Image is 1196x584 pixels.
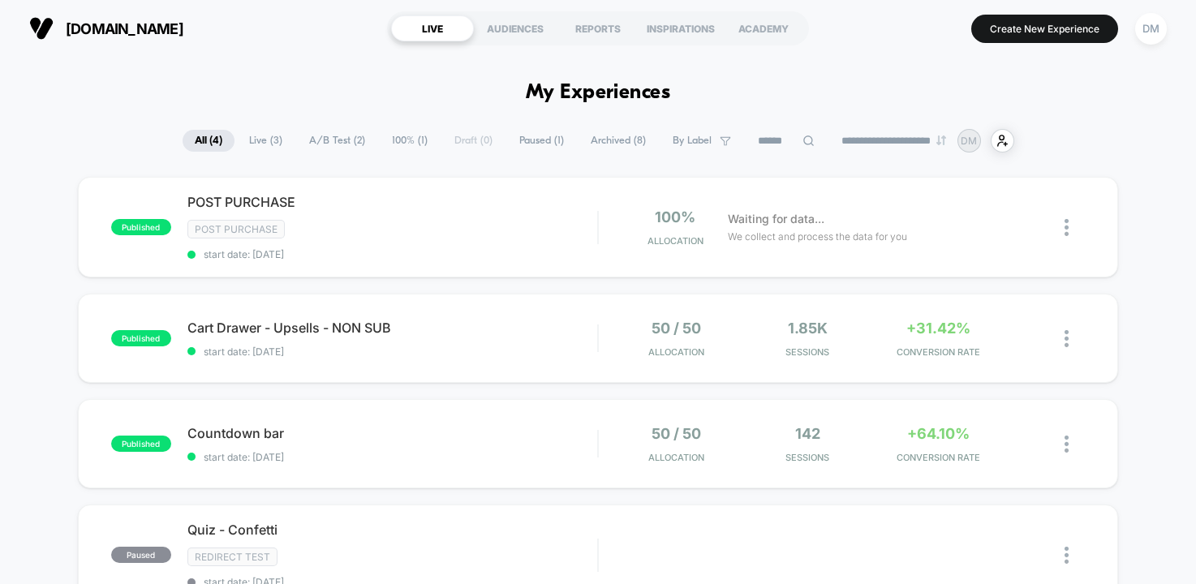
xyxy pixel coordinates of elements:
button: [DOMAIN_NAME] [24,15,188,41]
span: start date: [DATE] [187,346,597,358]
span: published [111,219,171,235]
span: Countdown bar [187,425,597,441]
img: close [1065,219,1069,236]
div: ACADEMY [722,15,805,41]
span: start date: [DATE] [187,248,597,260]
span: All ( 4 ) [183,130,234,152]
span: 50 / 50 [652,320,701,337]
button: DM [1130,12,1172,45]
span: Live ( 3 ) [237,130,295,152]
span: Archived ( 8 ) [579,130,658,152]
span: paused [111,547,171,563]
span: 100% [655,208,695,225]
span: 1.85k [788,320,828,337]
span: Post Purchase [187,220,285,238]
h1: My Experiences [526,81,671,105]
img: close [1065,436,1069,453]
span: 50 / 50 [652,425,701,442]
img: close [1065,547,1069,564]
img: Visually logo [29,16,54,41]
span: Allocation [647,235,703,247]
span: POST PURCHASE [187,194,597,210]
div: DM [1135,13,1167,45]
span: Redirect Test [187,547,277,566]
span: +64.10% [907,425,970,442]
img: close [1065,330,1069,347]
span: Allocation [648,452,704,463]
img: end [936,135,946,145]
span: 100% ( 1 ) [380,130,440,152]
span: Sessions [746,452,869,463]
span: +31.42% [906,320,970,337]
span: A/B Test ( 2 ) [297,130,377,152]
span: published [111,436,171,452]
div: LIVE [391,15,474,41]
button: Create New Experience [971,15,1118,43]
span: Quiz - Confetti [187,522,597,538]
div: AUDIENCES [474,15,557,41]
div: REPORTS [557,15,639,41]
span: published [111,330,171,346]
span: Sessions [746,346,869,358]
p: DM [961,135,977,147]
span: Paused ( 1 ) [507,130,576,152]
div: INSPIRATIONS [639,15,722,41]
span: Waiting for data... [728,210,824,228]
span: We collect and process the data for you [728,229,907,244]
span: 142 [795,425,820,442]
span: [DOMAIN_NAME] [66,20,183,37]
span: By Label [673,135,712,147]
span: Cart Drawer - Upsells - NON SUB [187,320,597,336]
span: CONVERSION RATE [877,452,1000,463]
span: Allocation [648,346,704,358]
span: start date: [DATE] [187,451,597,463]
